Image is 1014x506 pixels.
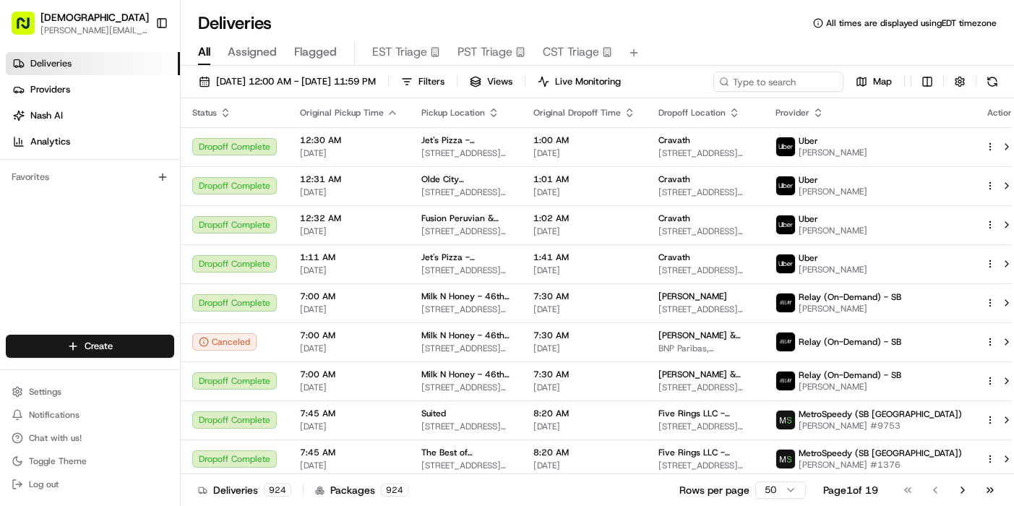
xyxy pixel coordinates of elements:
span: The Best of [US_STATE] Food [421,447,510,458]
img: relay_logo_black.png [776,293,795,312]
a: 📗Knowledge Base [9,204,116,230]
span: Uber [799,252,818,264]
span: [DATE] [300,304,398,315]
span: [STREET_ADDRESS][US_STATE] [421,186,510,198]
span: [STREET_ADDRESS][US_STATE] [658,304,752,315]
span: Toggle Theme [29,455,87,467]
div: Start new chat [49,138,237,153]
span: [STREET_ADDRESS][US_STATE] [421,343,510,354]
span: MetroSpeedy (SB [GEOGRAPHIC_DATA]) [799,408,962,420]
span: 7:30 AM [533,330,635,341]
img: uber-new-logo.jpeg [776,176,795,195]
span: Uber [799,135,818,147]
input: Type to search [713,72,843,92]
span: [DATE] [300,186,398,198]
button: Views [463,72,519,92]
span: [DATE] [533,382,635,393]
span: Providers [30,83,70,96]
button: Notifications [6,405,174,425]
span: [DATE] [533,304,635,315]
span: Relay (On-Demand) - SB [799,291,901,303]
button: Filters [395,72,451,92]
span: API Documentation [137,210,232,224]
span: [STREET_ADDRESS][PERSON_NAME][US_STATE] [421,421,510,432]
span: Views [487,75,512,88]
span: Relay (On-Demand) - SB [799,336,901,348]
span: [STREET_ADDRESS][US_STATE] [421,147,510,159]
span: Milk N Honey - 46th St [421,369,510,380]
button: Log out [6,474,174,494]
span: [DATE] [300,460,398,471]
span: 7:30 AM [533,369,635,380]
span: [STREET_ADDRESS][US_STATE] [421,304,510,315]
span: Nash AI [30,109,63,122]
span: 8:20 AM [533,447,635,458]
span: Jet's Pizza - [GEOGRAPHIC_DATA] [421,134,510,146]
span: Dropoff Location [658,107,726,119]
span: 1:00 AM [533,134,635,146]
button: Create [6,335,174,358]
span: Suited [421,408,446,419]
span: [PERSON_NAME] & [PERSON_NAME] [658,369,752,380]
span: [DATE] [533,421,635,432]
div: Page 1 of 19 [823,483,878,497]
span: 7:00 AM [300,369,398,380]
button: Map [849,72,898,92]
span: Map [873,75,892,88]
div: 💻 [122,211,134,223]
div: 924 [264,484,291,497]
span: Uber [799,174,818,186]
span: 8:20 AM [533,408,635,419]
span: [DATE] [533,460,635,471]
a: Deliveries [6,52,180,75]
span: [PERSON_NAME] [799,381,901,393]
p: Rows per page [679,483,749,497]
span: Cravath [658,213,690,224]
span: [PERSON_NAME] #1376 [799,459,962,471]
button: Toggle Theme [6,451,174,471]
span: Pylon [144,245,175,256]
span: 12:32 AM [300,213,398,224]
span: [PERSON_NAME] #9753 [799,420,962,432]
a: Analytics [6,130,180,153]
span: Five Rings LLC - [GEOGRAPHIC_DATA] - Floor 30 [658,447,752,458]
span: [STREET_ADDRESS][US_STATE] [658,147,752,159]
span: Settings [29,386,61,398]
img: 1736555255976-a54dd68f-1ca7-489b-9aae-adbdc363a1c4 [14,138,40,164]
span: [PERSON_NAME] [799,264,867,275]
img: uber-new-logo.jpeg [776,254,795,273]
span: [DATE] [533,265,635,276]
button: Chat with us! [6,428,174,448]
span: MetroSpeedy (SB [GEOGRAPHIC_DATA]) [799,447,962,459]
img: uber-new-logo.jpeg [776,137,795,156]
button: Settings [6,382,174,402]
span: Live Monitoring [555,75,621,88]
img: Nash [14,14,43,43]
button: Live Monitoring [531,72,627,92]
span: 1:02 AM [533,213,635,224]
span: Create [85,340,113,353]
span: 1:01 AM [533,173,635,185]
span: 7:45 AM [300,447,398,458]
input: Clear [38,93,239,108]
span: Log out [29,479,59,490]
span: [STREET_ADDRESS][US_STATE] [658,226,752,237]
div: Canceled [192,333,257,351]
span: 7:00 AM [300,330,398,341]
span: [DATE] [533,186,635,198]
span: Chat with us! [29,432,82,444]
span: Fusion Peruvian & Mexican Restaurant [421,213,510,224]
a: Nash AI [6,104,180,127]
a: Providers [6,78,180,101]
span: Provider [775,107,809,119]
button: [DEMOGRAPHIC_DATA] [40,10,149,25]
span: Cravath [658,134,690,146]
span: Milk N Honey - 46th St [421,291,510,302]
span: 12:31 AM [300,173,398,185]
span: [STREET_ADDRESS][US_STATE] [421,460,510,471]
p: Welcome 👋 [14,58,263,81]
span: [DATE] [300,147,398,159]
span: Knowledge Base [29,210,111,224]
span: [DATE] [533,226,635,237]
